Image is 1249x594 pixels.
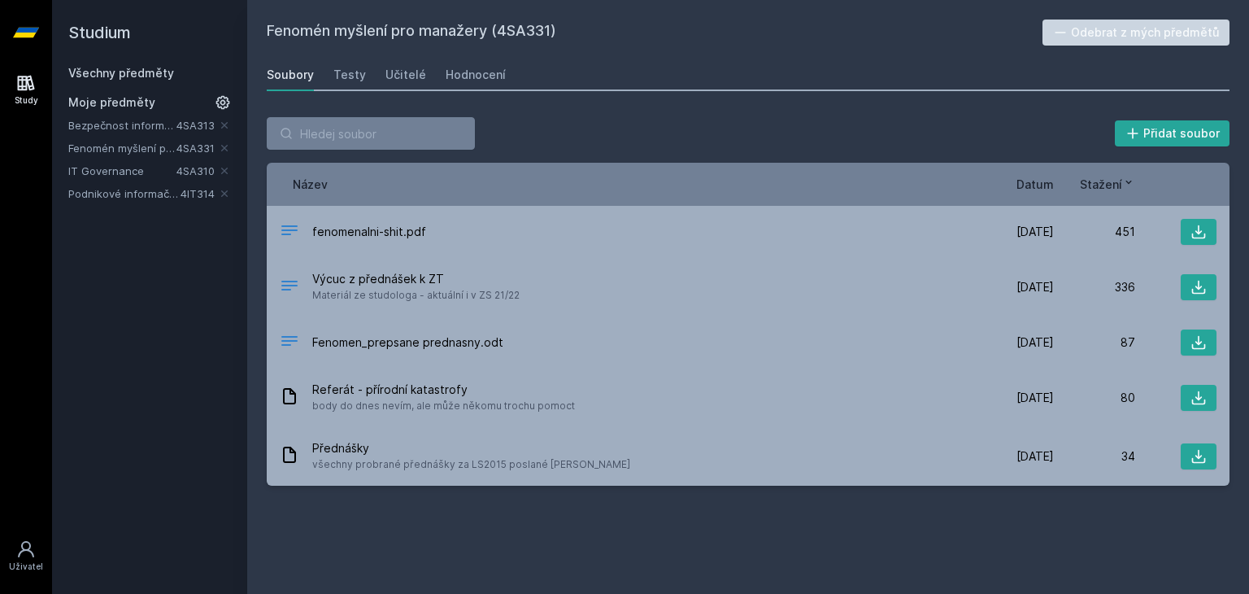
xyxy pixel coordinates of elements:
[3,531,49,581] a: Uživatel
[312,382,575,398] span: Referát - přírodní katastrofy
[3,65,49,115] a: Study
[15,94,38,107] div: Study
[312,440,630,456] span: Přednášky
[385,59,426,91] a: Učitelé
[1016,448,1054,465] span: [DATE]
[293,176,328,193] button: Název
[1016,279,1054,295] span: [DATE]
[1054,279,1135,295] div: 336
[176,119,215,132] a: 4SA313
[312,271,520,287] span: Výcuc z přednášek k ZT
[1016,176,1054,193] button: Datum
[9,561,43,573] div: Uživatel
[312,224,426,240] span: fenomenalni-shit.pdf
[68,186,181,202] a: Podnikové informační systémy
[1054,390,1135,406] div: 80
[181,187,215,200] a: 4IT314
[1115,120,1230,146] button: Přidat soubor
[280,276,299,299] div: .PDF
[446,67,506,83] div: Hodnocení
[1054,448,1135,465] div: 34
[1016,224,1054,240] span: [DATE]
[68,94,155,111] span: Moje předměty
[1080,176,1122,193] span: Stažení
[1054,224,1135,240] div: 451
[333,67,366,83] div: Testy
[1054,334,1135,351] div: 87
[312,398,575,414] span: body do dnes nevím, ale může někomu trochu pomoct
[333,59,366,91] a: Testy
[68,66,174,80] a: Všechny předměty
[1016,390,1054,406] span: [DATE]
[267,117,475,150] input: Hledej soubor
[312,287,520,304] span: Materiál ze studologa - aktuální i v ZS 21/22
[1042,20,1230,46] button: Odebrat z mých předmětů
[280,331,299,355] div: ODT
[446,59,506,91] a: Hodnocení
[68,140,176,156] a: Fenomén myšlení pro manažery
[312,456,630,473] span: všechny probrané přednášky za LS2015 poslané [PERSON_NAME]
[312,334,503,351] span: Fenomen_prepsane prednasny.odt
[176,164,215,177] a: 4SA310
[385,67,426,83] div: Učitelé
[68,117,176,133] a: Bezpečnost informačních systémů
[1016,334,1054,351] span: [DATE]
[68,163,176,179] a: IT Governance
[267,67,314,83] div: Soubory
[176,142,215,155] a: 4SA331
[1080,176,1135,193] button: Stažení
[267,20,1042,46] h2: Fenomén myšlení pro manažery (4SA331)
[267,59,314,91] a: Soubory
[280,221,299,244] div: PDF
